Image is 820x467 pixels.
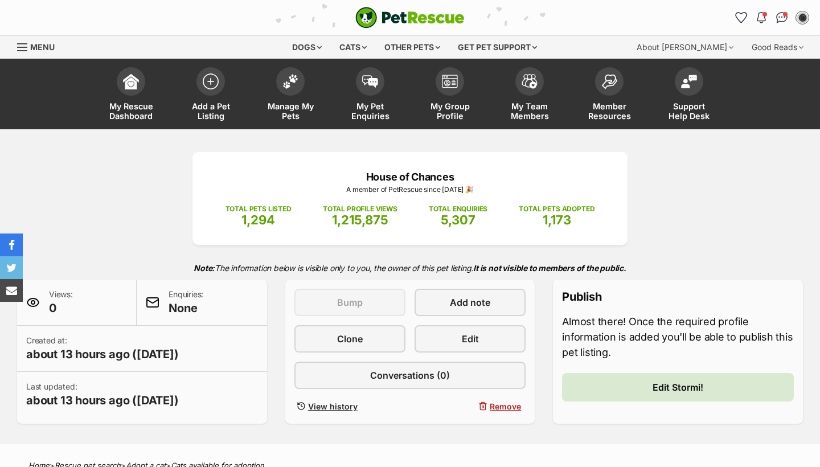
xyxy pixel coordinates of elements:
[26,335,179,362] p: Created at:
[337,296,363,309] span: Bump
[251,62,330,129] a: Manage My Pets
[629,36,741,59] div: About [PERSON_NAME]
[653,380,703,394] span: Edit Stormi!
[26,346,179,362] span: about 13 hours ago ([DATE])
[294,362,526,389] a: Conversations (0)
[225,204,292,214] p: TOTAL PETS LISTED
[490,400,521,412] span: Remove
[410,62,490,129] a: My Group Profile
[450,296,490,309] span: Add note
[355,7,465,28] img: logo-cat-932fe2b9b8326f06289b0f2fb663e598f794de774fb13d1741a6617ecf9a85b4.svg
[752,9,770,27] button: Notifications
[543,212,571,227] span: 1,173
[282,74,298,89] img: manage-my-pets-icon-02211641906a0b7f246fdf0571729dbe1e7629f14944591b6c1af311fb30b64b.svg
[450,36,545,59] div: Get pet support
[415,325,526,353] a: Edit
[562,314,794,360] p: Almost there! Once the required profile information is added you'll be able to publish this pet l...
[370,368,450,382] span: Conversations (0)
[49,300,73,316] span: 0
[355,7,465,28] a: PetRescue
[429,204,487,214] p: TOTAL ENQUIRIES
[681,75,697,88] img: help-desk-icon-fdf02630f3aa405de69fd3d07c3f3aa587a6932b1a1747fa1d2bba05be0121f9.svg
[732,9,811,27] ul: Account quick links
[442,75,458,88] img: group-profile-icon-3fa3cf56718a62981997c0bc7e787c4b2cf8bcc04b72c1350f741eb67cf2f40e.svg
[415,289,526,316] a: Add note
[362,75,378,88] img: pet-enquiries-icon-7e3ad2cf08bfb03b45e93fb7055b45f3efa6380592205ae92323e6603595dc1f.svg
[649,62,729,129] a: Support Help Desk
[265,101,316,121] span: Manage My Pets
[424,101,475,121] span: My Group Profile
[105,101,157,121] span: My Rescue Dashboard
[793,9,811,27] button: My account
[123,73,139,89] img: dashboard-icon-eb2f2d2d3e046f16d808141f083e7271f6b2e854fb5c12c21221c1fb7104beca.svg
[169,300,203,316] span: None
[337,332,363,346] span: Clone
[584,101,635,121] span: Member Resources
[773,9,791,27] a: Conversations
[732,9,750,27] a: Favourites
[757,12,766,23] img: notifications-46538b983faf8c2785f20acdc204bb7945ddae34d4c08c2a6579f10ce5e182be.svg
[601,74,617,89] img: member-resources-icon-8e73f808a243e03378d46382f2149f9095a855e16c252ad45f914b54edf8863c.svg
[26,381,179,408] p: Last updated:
[91,62,171,129] a: My Rescue Dashboard
[562,289,794,305] p: Publish
[294,398,405,415] a: View history
[490,62,569,129] a: My Team Members
[30,42,55,52] span: Menu
[504,101,555,121] span: My Team Members
[562,373,794,402] a: Edit Stormi!
[26,392,179,408] span: about 13 hours ago ([DATE])
[210,169,610,185] p: House of Chances
[330,62,410,129] a: My Pet Enquiries
[210,185,610,195] p: A member of PetRescue since [DATE] 🎉
[17,256,803,280] p: The information below is visible only to you, the owner of this pet listing.
[522,74,538,89] img: team-members-icon-5396bd8760b3fe7c0b43da4ab00e1e3bb1a5d9ba89233759b79545d2d3fc5d0d.svg
[776,12,788,23] img: chat-41dd97257d64d25036548639549fe6c8038ab92f7586957e7f3b1b290dea8141.svg
[441,212,475,227] span: 5,307
[345,101,396,121] span: My Pet Enquiries
[294,325,405,353] a: Clone
[332,212,388,227] span: 1,215,875
[323,204,397,214] p: TOTAL PROFILE VIEWS
[473,263,626,273] strong: It is not visible to members of the public.
[744,36,811,59] div: Good Reads
[294,289,405,316] button: Bump
[308,400,358,412] span: View history
[169,289,203,316] p: Enquiries:
[171,62,251,129] a: Add a Pet Listing
[284,36,330,59] div: Dogs
[797,12,808,23] img: Lauren O'Grady profile pic
[415,398,526,415] button: Remove
[49,289,73,316] p: Views:
[194,263,215,273] strong: Note:
[185,101,236,121] span: Add a Pet Listing
[17,36,63,56] a: Menu
[203,73,219,89] img: add-pet-listing-icon-0afa8454b4691262ce3f59096e99ab1cd57d4a30225e0717b998d2c9b9846f56.svg
[462,332,479,346] span: Edit
[376,36,448,59] div: Other pets
[331,36,375,59] div: Cats
[241,212,275,227] span: 1,294
[519,204,594,214] p: TOTAL PETS ADOPTED
[569,62,649,129] a: Member Resources
[663,101,715,121] span: Support Help Desk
